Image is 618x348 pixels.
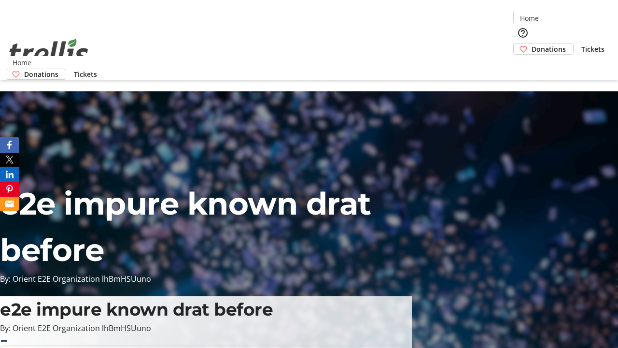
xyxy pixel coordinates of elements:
span: Home [520,13,539,23]
span: Donations [532,44,566,54]
button: Help [513,23,533,43]
span: Tickets [74,69,97,79]
a: Tickets [574,44,612,54]
span: Donations [24,69,58,79]
a: Tickets [66,69,105,79]
a: Donations [6,69,66,80]
button: Cart [513,55,533,74]
a: Home [514,13,545,23]
a: Donations [513,43,574,55]
img: Orient E2E Organization lhBmHSUuno's Logo [6,28,92,76]
a: Home [6,58,37,68]
span: Home [13,58,31,68]
span: Tickets [581,44,604,54]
